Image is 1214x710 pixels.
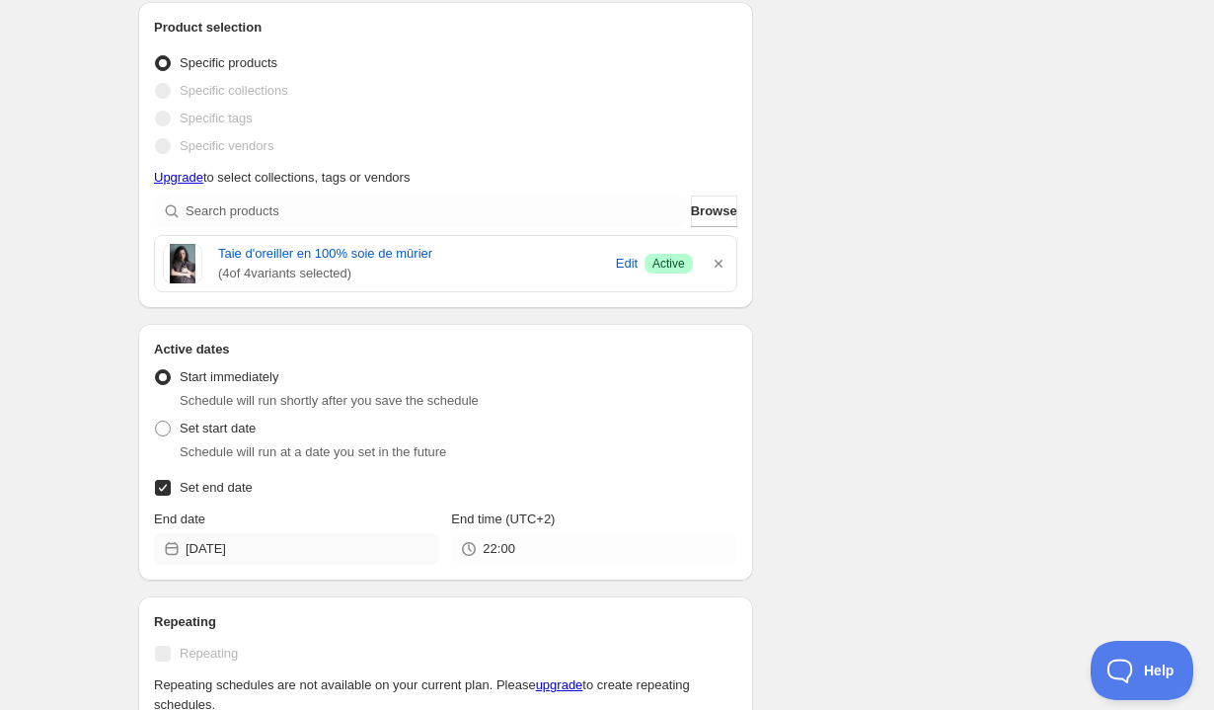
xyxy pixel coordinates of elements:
span: Specific products [180,55,277,70]
a: Upgrade [154,170,203,185]
span: Specific collections [180,83,288,98]
h2: Repeating [154,612,737,632]
span: End time (UTC+2) [451,512,555,526]
span: End date [154,512,205,526]
span: Specific tags [180,111,253,125]
span: Repeating [180,646,238,661]
h2: Active dates [154,340,737,359]
span: Start immediately [180,369,278,384]
span: Specific vendors [180,138,273,153]
p: to select collections, tags or vendors [154,168,737,188]
span: ( 4 of 4 variants selected) [218,264,609,283]
a: Taie d'oreiller en 100% soie de mûrier [218,244,609,264]
span: Active [652,256,685,272]
a: upgrade [536,677,583,692]
button: Edit [613,248,641,279]
span: Set start date [180,421,256,435]
input: Search products [186,196,687,227]
button: Browse [691,196,737,227]
iframe: Toggle Customer Support [1091,641,1194,700]
span: Schedule will run shortly after you save the schedule [180,393,479,408]
h2: Product selection [154,18,737,38]
span: Browse [691,201,737,221]
span: Set end date [180,480,253,495]
span: Schedule will run at a date you set in the future [180,444,446,459]
span: Edit [616,254,638,274]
